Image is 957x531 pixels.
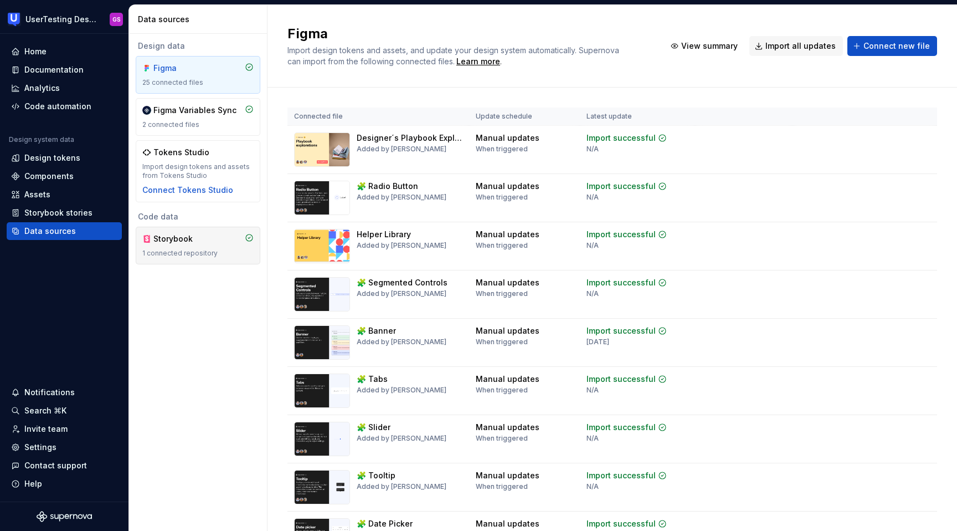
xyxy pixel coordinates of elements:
[287,108,469,126] th: Connected file
[586,241,599,250] div: N/A
[476,386,528,395] div: When triggered
[142,185,233,196] button: Connect Tokens Studio
[24,83,60,94] div: Analytics
[24,171,74,182] div: Components
[357,338,446,346] div: Added by [PERSON_NAME]
[24,387,75,398] div: Notifications
[8,13,21,26] img: 41adf70f-fc1c-4662-8e2d-d2ab9c673b1b.png
[7,186,122,203] a: Assets
[586,132,656,144] div: Import successful
[24,442,56,453] div: Settings
[24,46,47,57] div: Home
[476,470,539,481] div: Manual updates
[476,518,539,529] div: Manual updates
[455,58,502,66] span: .
[476,145,528,154] div: When triggered
[24,64,84,75] div: Documentation
[7,475,122,493] button: Help
[7,457,122,474] button: Contact support
[476,338,528,346] div: When triggered
[357,289,446,298] div: Added by [PERSON_NAME]
[37,511,92,522] svg: Supernova Logo
[142,162,254,180] div: Import design tokens and assets from Tokens Studio
[586,229,656,240] div: Import successful
[586,145,599,154] div: N/A
[580,108,695,126] th: Latest update
[586,289,599,298] div: N/A
[863,40,930,52] span: Connect new file
[476,422,539,433] div: Manual updates
[476,277,539,288] div: Manual updates
[136,140,260,202] a: Tokens StudioImport design tokens and assets from Tokens StudioConnect Tokens Studio
[357,145,446,154] div: Added by [PERSON_NAME]
[586,193,599,202] div: N/A
[24,226,76,237] div: Data sources
[476,482,528,491] div: When triggered
[456,56,500,67] a: Learn more
[24,207,92,218] div: Storybook stories
[586,434,599,443] div: N/A
[357,470,395,481] div: 🧩 Tooltip
[586,325,656,336] div: Import successful
[586,181,656,192] div: Import successful
[7,222,122,240] a: Data sources
[24,152,80,164] div: Design tokens
[7,167,122,185] a: Components
[586,374,656,385] div: Import successful
[24,423,68,435] div: Invite team
[7,402,122,420] button: Search ⌘K
[153,105,236,116] div: Figma Variables Sync
[476,241,528,250] div: When triggered
[24,189,50,200] div: Assets
[476,229,539,240] div: Manual updates
[681,40,738,52] span: View summary
[586,518,656,529] div: Import successful
[476,434,528,443] div: When triggered
[357,518,413,529] div: 🧩 Date Picker
[586,422,656,433] div: Import successful
[665,36,745,56] button: View summary
[7,438,122,456] a: Settings
[153,147,209,158] div: Tokens Studio
[357,241,446,250] div: Added by [PERSON_NAME]
[142,120,254,129] div: 2 connected files
[586,482,599,491] div: N/A
[357,482,446,491] div: Added by [PERSON_NAME]
[136,98,260,136] a: Figma Variables Sync2 connected files
[586,338,609,346] div: [DATE]
[24,101,91,112] div: Code automation
[7,79,122,97] a: Analytics
[25,14,96,25] div: UserTesting Design System
[24,405,66,416] div: Search ⌘K
[476,374,539,385] div: Manual updates
[749,36,843,56] button: Import all updates
[24,478,42,489] div: Help
[586,470,656,481] div: Import successful
[586,277,656,288] div: Import successful
[136,40,260,52] div: Design data
[287,45,621,66] span: Import design tokens and assets, and update your design system automatically. Supernova can impor...
[357,325,396,336] div: 🧩 Banner
[469,108,580,126] th: Update schedule
[847,36,937,56] button: Connect new file
[357,422,390,433] div: 🧩 Slider
[357,386,446,395] div: Added by [PERSON_NAME]
[476,193,528,202] div: When triggered
[7,61,122,79] a: Documentation
[136,211,260,222] div: Code data
[357,229,411,240] div: Helper Library
[586,386,599,395] div: N/A
[9,135,74,144] div: Design system data
[476,289,528,298] div: When triggered
[357,181,418,192] div: 🧩 Radio Button
[7,420,122,438] a: Invite team
[153,63,207,74] div: Figma
[153,233,207,244] div: Storybook
[476,181,539,192] div: Manual updates
[7,43,122,60] a: Home
[136,227,260,264] a: Storybook1 connected repository
[138,14,263,25] div: Data sources
[7,384,122,401] button: Notifications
